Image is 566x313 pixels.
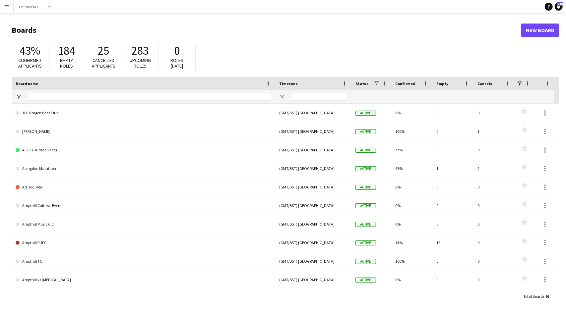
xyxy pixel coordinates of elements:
[391,252,432,270] div: 100%
[432,252,473,270] div: 0
[275,104,351,122] div: (GMT/BST) [GEOGRAPHIC_DATA]
[275,141,351,159] div: (GMT/BST) [GEOGRAPHIC_DATA]
[355,185,376,190] span: Active
[16,94,22,100] button: Open Filter Menu
[275,215,351,233] div: (GMT/BST) [GEOGRAPHIC_DATA]
[171,57,184,69] span: Roles [DATE]
[391,289,432,307] div: 0%
[557,2,563,6] span: 218
[391,178,432,196] div: 0%
[432,215,473,233] div: 0
[477,81,492,86] span: Cancels
[16,289,271,308] a: Army Boxing
[432,104,473,122] div: 0
[432,234,473,252] div: 12
[355,222,376,227] span: Active
[16,234,271,252] a: Ampthill RUFC
[432,271,473,289] div: 0
[432,122,473,140] div: 0
[130,57,151,69] span: Upcoming roles
[355,259,376,264] span: Active
[355,81,368,86] span: Status
[275,289,351,307] div: (GMT/BST) [GEOGRAPHIC_DATA]
[275,271,351,289] div: (GMT/BST) [GEOGRAPHIC_DATA]
[555,3,563,11] a: 218
[473,159,515,178] div: 2
[432,289,473,307] div: 0
[473,289,515,307] div: 0
[473,234,515,252] div: 0
[58,43,75,58] span: 184
[16,215,271,234] a: Ampthill Music CIC
[275,196,351,215] div: (GMT/BST) [GEOGRAPHIC_DATA]
[355,111,376,116] span: Active
[473,178,515,196] div: 0
[16,178,271,196] a: Ad Hoc Jobs
[275,122,351,140] div: (GMT/BST) [GEOGRAPHIC_DATA]
[60,57,73,69] span: Empty roles
[355,203,376,208] span: Active
[391,104,432,122] div: 0%
[12,25,521,35] h1: Boards
[275,234,351,252] div: (GMT/BST) [GEOGRAPHIC_DATA]
[523,294,544,299] span: Total Boards
[523,290,549,303] div: :
[20,43,40,58] span: 43%
[16,141,271,159] a: A.S.O (Human Race)
[432,196,473,215] div: 0
[391,122,432,140] div: 100%
[473,215,515,233] div: 0
[395,81,415,86] span: Confirmed
[473,271,515,289] div: 0
[16,252,271,271] a: Ampthill TC
[132,43,149,58] span: 283
[355,166,376,171] span: Active
[473,104,515,122] div: 0
[432,178,473,196] div: 0
[28,93,271,101] input: Board name Filter Input
[391,141,432,159] div: 77%
[432,141,473,159] div: 0
[355,240,376,245] span: Active
[174,43,180,58] span: 0
[355,278,376,283] span: Active
[16,271,271,289] a: Ampthill vs [MEDICAL_DATA]
[521,24,559,37] a: New Board
[18,57,42,69] span: Confirmed applicants
[473,196,515,215] div: 0
[473,252,515,270] div: 0
[16,196,271,215] a: Ampthill Cultural Events
[14,0,45,13] button: Chinnor RFC
[473,122,515,140] div: 1
[391,234,432,252] div: 14%
[16,122,271,141] a: [PERSON_NAME]
[92,57,115,69] span: Cancelled applicants
[545,294,549,299] span: 95
[275,252,351,270] div: (GMT/BST) [GEOGRAPHIC_DATA]
[432,159,473,178] div: 1
[391,215,432,233] div: 0%
[391,271,432,289] div: 0%
[291,93,347,101] input: Timezone Filter Input
[436,81,448,86] span: Empty
[275,178,351,196] div: (GMT/BST) [GEOGRAPHIC_DATA]
[355,148,376,153] span: Active
[16,104,271,122] a: 100 Dragon Boat Club
[279,81,298,86] span: Timezone
[275,159,351,178] div: (GMT/BST) [GEOGRAPHIC_DATA]
[16,159,271,178] a: Abingdon Marathon
[391,159,432,178] div: 95%
[16,81,38,86] span: Board name
[279,94,285,100] button: Open Filter Menu
[355,129,376,134] span: Active
[473,141,515,159] div: 8
[98,43,109,58] span: 25
[391,196,432,215] div: 0%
